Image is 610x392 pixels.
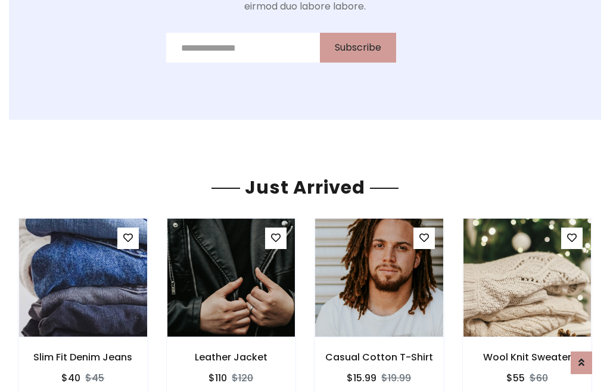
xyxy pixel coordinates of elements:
[506,372,525,384] h6: $55
[315,351,444,363] h6: Casual Cotton T-Shirt
[381,371,411,385] del: $19.99
[530,371,548,385] del: $60
[232,371,253,385] del: $120
[85,371,104,385] del: $45
[320,33,396,63] button: Subscribe
[18,351,148,363] h6: Slim Fit Denim Jeans
[463,351,592,363] h6: Wool Knit Sweater
[61,372,80,384] h6: $40
[347,372,376,384] h6: $15.99
[240,175,370,200] span: Just Arrived
[208,372,227,384] h6: $110
[167,351,296,363] h6: Leather Jacket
